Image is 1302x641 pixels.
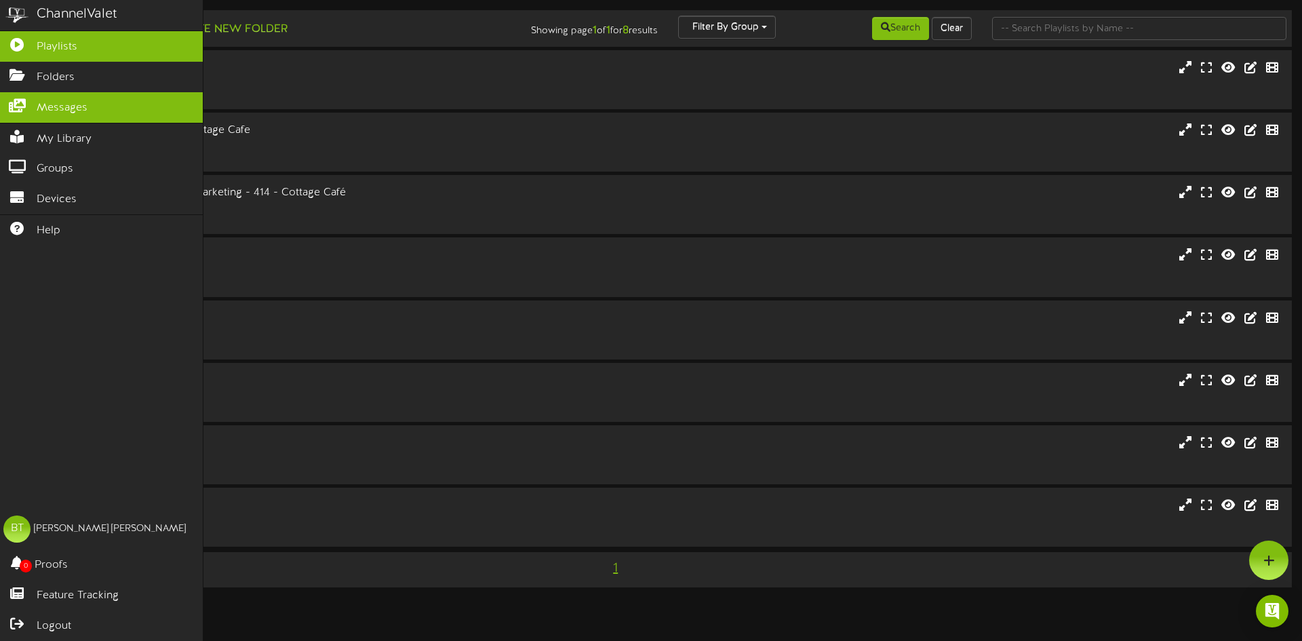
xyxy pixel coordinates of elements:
div: # 4301 [54,150,554,161]
span: My Library [37,132,92,147]
div: [GEOGRAPHIC_DATA] [54,248,554,263]
div: Ticker ( ) [54,76,554,88]
div: Landscape ( 16:9 ) [54,201,554,212]
span: Groups [37,161,73,177]
div: ChannelValet [37,5,117,24]
div: Landscape ( 16:9 ) [54,138,554,150]
span: Messages [37,100,87,116]
strong: 1 [593,24,597,37]
div: BT [3,516,31,543]
div: Landscape ( 16:9 ) [54,388,554,400]
span: Folders [37,70,75,85]
span: Feature Tracking [37,588,119,604]
div: Showing page of for results [458,16,668,39]
span: 1 [610,561,621,576]
strong: 1 [606,24,610,37]
div: America Fork - 1547 - Cottage Cafe [54,123,554,138]
div: USDC 32" Display [54,435,554,451]
div: # 2514 [54,212,554,224]
strong: 8 [623,24,629,37]
button: Search [872,17,929,40]
div: # 13470 [54,337,554,349]
div: # 10193 [54,525,554,537]
div: USDC 43" Display 2 [54,498,554,513]
div: # 13471 [54,400,554,412]
div: Landscape ( 16:9 ) [54,513,554,525]
div: Open Intercom Messenger [1256,595,1288,627]
div: [PERSON_NAME] [PERSON_NAME] [34,522,186,536]
span: Devices [37,192,77,208]
div: # 10194 [54,463,554,474]
button: Create New Folder [157,21,292,38]
div: Landscape ( 16:9 ) [54,451,554,463]
span: Proofs [35,558,68,573]
div: # 10192 [54,275,554,286]
div: USDC 22" Display 2 [54,373,554,389]
span: Help [37,223,60,239]
span: 0 [20,560,32,572]
span: Playlists [37,39,77,55]
span: Logout [37,619,71,634]
div: Landscape ( 16:9 ) [54,263,554,275]
div: USDC 22" Display 1 [54,311,554,326]
button: Filter By Group [678,16,776,39]
div: Landscape ( 16:9 ) [54,326,554,337]
div: # 2515 [54,88,554,99]
button: Clear [932,17,972,40]
input: -- Search Playlists by Name -- [992,17,1286,40]
div: American Fork - 1547 - Marketing - 414 - Cottage Café [54,185,554,201]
